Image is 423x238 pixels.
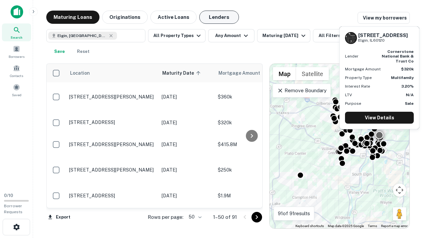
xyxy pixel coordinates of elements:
[358,32,408,38] h6: [STREET_ADDRESS]
[162,192,211,199] p: [DATE]
[69,94,155,100] p: [STREET_ADDRESS][PERSON_NAME]
[257,29,310,42] button: Maturing [DATE]
[69,193,155,199] p: [STREET_ADDRESS]
[345,66,381,72] p: Mortgage Amount
[11,5,23,19] img: capitalize-icon.png
[2,23,31,41] a: Search
[218,141,284,148] p: $415.8M
[313,29,346,42] button: All Filters
[218,93,284,100] p: $360k
[199,11,239,24] button: Lenders
[405,101,414,106] strong: Sale
[4,204,22,214] span: Borrower Requests
[328,224,364,228] span: Map data ©2025 Google
[214,64,287,82] th: Mortgage Amount
[69,167,155,173] p: [STREET_ADDRESS][PERSON_NAME]
[345,75,372,81] p: Property Type
[271,220,293,228] a: Open this area in Google Maps (opens a new window)
[12,92,21,98] span: Saved
[381,224,407,228] a: Report a map error
[186,212,203,222] div: 50
[102,11,148,24] button: Originations
[2,81,31,99] a: Saved
[358,12,410,24] a: View my borrowers
[9,54,24,59] span: Borrowers
[251,212,262,222] button: Go to next page
[4,193,13,198] span: 0 / 10
[358,37,408,44] p: Elgin, IL60120
[162,69,203,77] span: Maturity Date
[345,53,359,59] p: Lender
[368,224,377,228] a: Terms
[162,141,211,148] p: [DATE]
[73,45,94,58] button: Reset
[262,32,307,40] div: Maturing [DATE]
[218,192,284,199] p: $1.9M
[391,75,414,80] strong: Multifamily
[277,87,326,95] p: Remove Boundary
[295,224,324,228] button: Keyboard shortcuts
[148,29,206,42] button: All Property Types
[345,83,370,89] p: Interest Rate
[406,93,414,97] strong: N/A
[271,220,293,228] img: Google
[401,67,414,71] strong: $320k
[69,141,155,147] p: [STREET_ADDRESS][PERSON_NAME]
[213,213,237,221] p: 1–50 of 91
[69,119,155,125] p: [STREET_ADDRESS]
[150,11,197,24] button: Active Loans
[46,212,72,222] button: Export
[218,166,284,174] p: $250k
[11,35,22,40] span: Search
[66,64,158,82] th: Location
[158,64,214,82] th: Maturity Date
[2,43,31,60] a: Borrowers
[162,119,211,126] p: [DATE]
[218,69,269,77] span: Mortgage Amount
[49,45,70,58] button: Save your search to get updates of matches that match your search criteria.
[148,213,183,221] p: Rows per page:
[270,64,409,228] div: 0 0
[162,166,211,174] p: [DATE]
[296,67,329,80] button: Show satellite imagery
[70,69,90,77] span: Location
[393,183,406,197] button: Map camera controls
[58,33,107,39] span: Elgin, [GEOGRAPHIC_DATA], [GEOGRAPHIC_DATA]
[345,112,414,124] a: View Details
[273,67,296,80] button: Show street map
[162,93,211,100] p: [DATE]
[278,210,310,218] p: 91 of 91 results
[10,73,23,78] span: Contacts
[345,100,361,106] p: Purpose
[345,92,352,98] p: LTV
[382,49,414,63] strong: cornerstone national bank & trust co
[2,62,31,80] a: Contacts
[401,84,414,89] strong: 3.20%
[208,29,254,42] button: Any Amount
[218,119,284,126] p: $320k
[46,11,99,24] button: Maturing Loans
[390,185,423,217] iframe: Chat Widget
